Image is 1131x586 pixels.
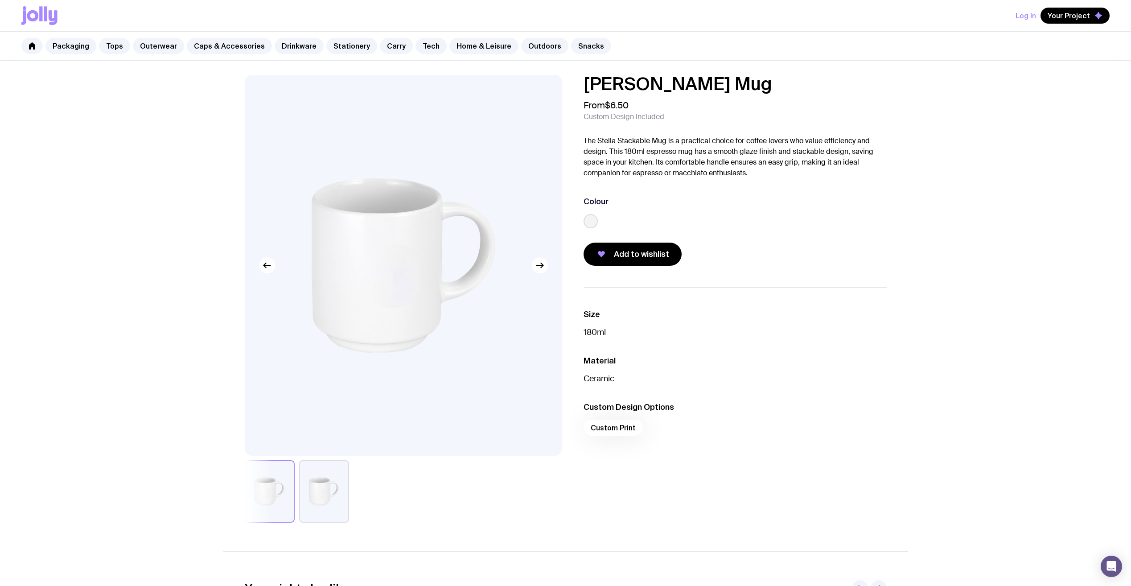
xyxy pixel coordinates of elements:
[584,75,887,93] h1: [PERSON_NAME] Mug
[187,38,272,54] a: Caps & Accessories
[584,196,609,207] h3: Colour
[584,309,887,320] h3: Size
[45,38,96,54] a: Packaging
[521,38,568,54] a: Outdoors
[584,136,887,178] p: The Stella Stackable Mug is a practical choice for coffee lovers who value efficiency and design....
[1041,8,1110,24] button: Your Project
[415,38,447,54] a: Tech
[584,373,887,384] p: Ceramic
[133,38,184,54] a: Outerwear
[449,38,518,54] a: Home & Leisure
[1048,11,1090,20] span: Your Project
[380,38,413,54] a: Carry
[275,38,324,54] a: Drinkware
[584,327,887,338] p: 180ml
[571,38,611,54] a: Snacks
[614,249,669,260] span: Add to wishlist
[326,38,377,54] a: Stationery
[584,243,682,266] button: Add to wishlist
[605,99,629,111] span: $6.50
[1016,8,1036,24] button: Log In
[584,112,664,121] span: Custom Design Included
[1101,556,1122,577] div: Open Intercom Messenger
[584,355,887,366] h3: Material
[99,38,130,54] a: Tops
[584,100,629,111] span: From
[584,402,887,413] h3: Custom Design Options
